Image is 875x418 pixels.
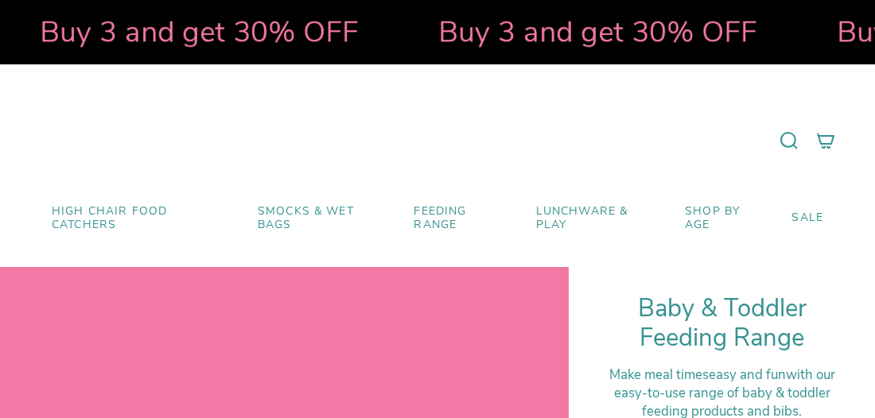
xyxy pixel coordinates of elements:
span: SALE [791,211,823,225]
a: Shop by Age [673,193,780,244]
span: Smocks & Wet Bags [258,205,390,232]
a: SALE [780,193,835,244]
span: Feeding Range [414,205,511,232]
span: High Chair Food Catchers [52,205,234,232]
a: Feeding Range [402,193,523,244]
a: High Chair Food Catchers [40,193,246,244]
strong: easy and fun [709,366,786,384]
span: Lunchware & Play [536,205,661,232]
strong: Buy 3 and get 30% OFF [435,12,754,52]
strong: Buy 3 and get 30% OFF [37,12,356,52]
a: Smocks & Wet Bags [246,193,402,244]
a: Lunchware & Play [524,193,673,244]
a: Mumma’s Little Helpers [301,88,575,193]
span: Shop by Age [685,205,768,232]
h1: Baby & Toddler Feeding Range [609,294,835,354]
